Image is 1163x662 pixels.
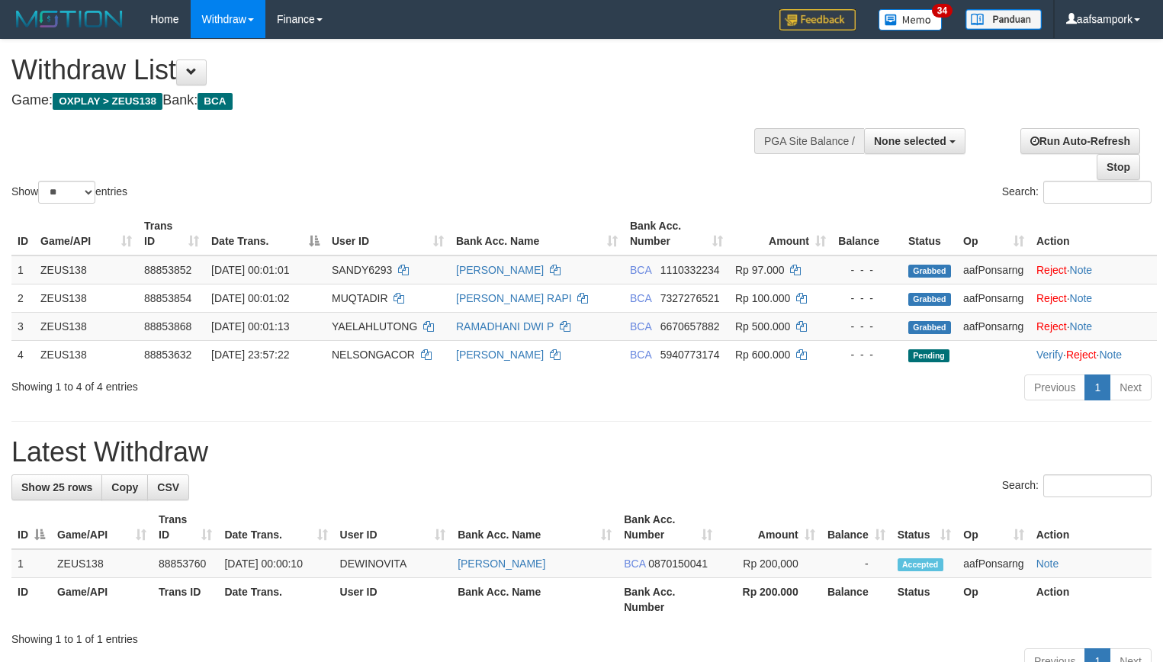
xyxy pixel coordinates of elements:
[332,320,417,333] span: YAELAHLUTONG
[211,264,289,276] span: [DATE] 00:01:01
[11,474,102,500] a: Show 25 rows
[11,284,34,312] td: 2
[11,506,51,549] th: ID: activate to sort column descending
[1036,349,1063,361] a: Verify
[111,481,138,493] span: Copy
[211,292,289,304] span: [DATE] 00:01:02
[153,549,218,578] td: 88853760
[34,284,138,312] td: ZEUS138
[53,93,162,110] span: OXPLAY > ZEUS138
[1043,181,1152,204] input: Search:
[153,578,218,622] th: Trans ID
[144,264,191,276] span: 88853852
[821,578,892,622] th: Balance
[624,558,645,570] span: BCA
[879,9,943,31] img: Button%20Memo.svg
[908,321,951,334] span: Grabbed
[157,481,179,493] span: CSV
[34,255,138,284] td: ZEUS138
[957,506,1030,549] th: Op: activate to sort column ascending
[892,506,958,549] th: Status: activate to sort column ascending
[456,320,554,333] a: RAMADHANI DWI P
[821,549,892,578] td: -
[34,212,138,255] th: Game/API: activate to sort column ascending
[1024,374,1085,400] a: Previous
[618,578,718,622] th: Bank Acc. Number
[898,558,943,571] span: Accepted
[957,284,1030,312] td: aafPonsarng
[660,292,720,304] span: Copy 7327276521 to clipboard
[205,212,326,255] th: Date Trans.: activate to sort column descending
[34,312,138,340] td: ZEUS138
[1036,292,1067,304] a: Reject
[630,264,651,276] span: BCA
[38,181,95,204] select: Showentries
[1084,374,1110,400] a: 1
[326,212,450,255] th: User ID: activate to sort column ascending
[624,212,729,255] th: Bank Acc. Number: activate to sort column ascending
[144,320,191,333] span: 88853868
[957,312,1030,340] td: aafPonsarng
[1070,320,1093,333] a: Note
[908,293,951,306] span: Grabbed
[718,506,821,549] th: Amount: activate to sort column ascending
[451,578,618,622] th: Bank Acc. Name
[660,349,720,361] span: Copy 5940773174 to clipboard
[660,264,720,276] span: Copy 1110332234 to clipboard
[11,212,34,255] th: ID
[1070,264,1093,276] a: Note
[838,319,896,334] div: - - -
[957,255,1030,284] td: aafPonsarng
[11,437,1152,468] h1: Latest Withdraw
[153,506,218,549] th: Trans ID: activate to sort column ascending
[779,9,856,31] img: Feedback.jpg
[1097,154,1140,180] a: Stop
[892,578,958,622] th: Status
[648,558,708,570] span: Copy 0870150041 to clipboard
[218,578,333,622] th: Date Trans.
[838,347,896,362] div: - - -
[458,558,545,570] a: [PERSON_NAME]
[630,320,651,333] span: BCA
[11,625,1152,647] div: Showing 1 to 1 of 1 entries
[334,549,452,578] td: DEWINOVITA
[618,506,718,549] th: Bank Acc. Number: activate to sort column ascending
[1002,474,1152,497] label: Search:
[332,349,415,361] span: NELSONGACOR
[34,340,138,368] td: ZEUS138
[908,349,949,362] span: Pending
[838,262,896,278] div: - - -
[965,9,1042,30] img: panduan.png
[735,349,790,361] span: Rp 600.000
[11,340,34,368] td: 4
[332,292,388,304] span: MUQTADIR
[334,578,452,622] th: User ID
[1030,506,1152,549] th: Action
[718,549,821,578] td: Rp 200,000
[11,549,51,578] td: 1
[211,320,289,333] span: [DATE] 00:01:13
[1030,340,1157,368] td: · ·
[11,373,473,394] div: Showing 1 to 4 of 4 entries
[754,128,864,154] div: PGA Site Balance /
[957,578,1030,622] th: Op
[450,212,624,255] th: Bank Acc. Name: activate to sort column ascending
[729,212,832,255] th: Amount: activate to sort column ascending
[456,292,572,304] a: [PERSON_NAME] RAPI
[11,181,127,204] label: Show entries
[1043,474,1152,497] input: Search:
[11,255,34,284] td: 1
[1110,374,1152,400] a: Next
[932,4,953,18] span: 34
[1070,292,1093,304] a: Note
[1036,264,1067,276] a: Reject
[334,506,452,549] th: User ID: activate to sort column ascending
[735,264,785,276] span: Rp 97.000
[630,292,651,304] span: BCA
[735,292,790,304] span: Rp 100.000
[1030,578,1152,622] th: Action
[144,349,191,361] span: 88853632
[11,8,127,31] img: MOTION_logo.png
[1030,284,1157,312] td: ·
[218,549,333,578] td: [DATE] 00:00:10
